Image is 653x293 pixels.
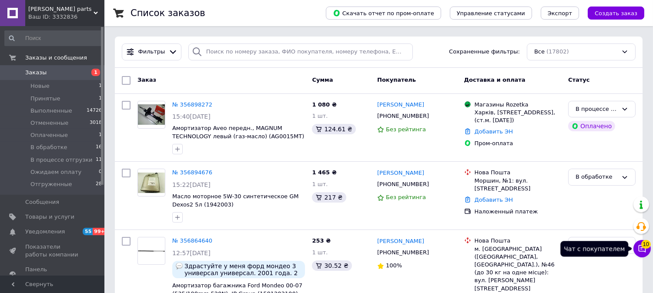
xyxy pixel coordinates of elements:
[25,266,80,281] span: Панель управления
[93,228,107,235] span: 99+
[312,77,333,83] span: Сумма
[457,10,525,17] span: Управление статусами
[312,169,336,176] span: 1 465 ₴
[30,156,93,164] span: В процессе отгрузки
[579,10,644,16] a: Создать заказ
[475,208,561,216] div: Наложенный платеж
[172,125,304,147] a: Амортизатор Aveo передн., MAGNUM TECHNOLOGY левый (газ-масло) (AG0015MT) (96653293)
[184,263,301,276] span: Здрастуйте у меня форд мондео 3 универсал универсал. 2001 года. 2 л дизель. Если амортизаторы под...
[83,228,93,235] span: 55
[28,5,94,13] span: Diana parts
[99,168,102,176] span: 0
[568,121,615,131] div: Оплачено
[25,198,59,206] span: Сообщения
[172,101,212,108] a: № 356898272
[138,173,165,193] img: Фото товару
[137,77,156,83] span: Заказ
[312,260,352,271] div: 30.52 ₴
[30,180,72,188] span: Отгруженные
[172,193,299,208] a: Масло моторное 5W-30 синтетическое GM Dexos2 5л (1942003)
[312,192,346,203] div: 217 ₴
[475,196,513,203] a: Добавить ЭН
[475,128,513,135] a: Добавить ЭН
[188,43,413,60] input: Поиск по номеру заказа, ФИО покупателя, номеру телефона, Email, номеру накладной
[28,13,104,21] div: Ваш ID: 3332836
[87,107,102,115] span: 14726
[375,247,431,258] div: [PHONE_NUMBER]
[312,124,355,134] div: 124.61 ₴
[25,228,65,236] span: Уведомления
[377,101,424,109] a: [PERSON_NAME]
[333,9,434,17] span: Скачать отчет по пром-оплате
[96,156,102,164] span: 11
[633,240,651,257] button: Чат с покупателем10
[172,181,211,188] span: 15:22[DATE]
[30,107,72,115] span: Выполненные
[312,237,331,244] span: 253 ₴
[326,7,441,20] button: Скачать отчет по пром-оплате
[576,105,618,114] div: В процессе отгрузки
[449,48,520,56] span: Сохраненные фильтры:
[386,262,402,269] span: 100%
[91,69,100,76] span: 1
[30,82,50,90] span: Новые
[464,77,526,83] span: Доставка и оплата
[588,7,644,20] button: Создать заказ
[131,8,205,18] h1: Список заказов
[450,7,532,20] button: Управление статусами
[386,126,426,133] span: Без рейтинга
[30,95,60,103] span: Принятые
[30,119,68,127] span: Отмененные
[172,237,212,244] a: № 356864640
[377,169,424,177] a: [PERSON_NAME]
[546,48,569,55] span: (17802)
[138,48,165,56] span: Фильтры
[30,143,67,151] span: В обработке
[568,77,590,83] span: Статус
[548,10,572,17] span: Экспорт
[475,245,561,293] div: м. [GEOGRAPHIC_DATA] ([GEOGRAPHIC_DATA], [GEOGRAPHIC_DATA].), №46 (до 30 кг на одне місце): вул. ...
[138,250,165,252] img: Фото товару
[176,263,183,270] img: :speech_balloon:
[560,241,628,256] div: Чат с покупателем
[576,173,618,182] div: В обработке
[137,169,165,196] a: Фото товару
[377,77,416,83] span: Покупатель
[534,48,545,56] span: Все
[30,168,81,176] span: Ожидаем оплату
[99,95,102,103] span: 1
[25,213,74,221] span: Товары и услуги
[375,179,431,190] div: [PHONE_NUMBER]
[475,140,561,147] div: Пром-оплата
[137,101,165,129] a: Фото товару
[172,113,211,120] span: 15:40[DATE]
[312,249,328,256] span: 1 шт.
[30,131,68,139] span: Оплаченные
[4,30,103,46] input: Поиск
[96,143,102,151] span: 16
[595,10,637,17] span: Создать заказ
[541,7,579,20] button: Экспорт
[377,237,424,246] a: [PERSON_NAME]
[475,109,561,124] div: Харків, [STREET_ADDRESS], (ст.м. [DATE])
[25,243,80,259] span: Показатели работы компании
[312,101,336,108] span: 1 080 ₴
[475,169,561,176] div: Нова Пошта
[475,101,561,109] div: Магазины Rozetka
[137,237,165,265] a: Фото товару
[641,240,651,249] span: 10
[25,54,87,62] span: Заказы и сообщения
[172,169,212,176] a: № 356894676
[90,119,102,127] span: 3018
[386,194,426,200] span: Без рейтинга
[96,180,102,188] span: 28
[375,110,431,122] div: [PHONE_NUMBER]
[312,181,328,187] span: 1 шт.
[312,113,328,119] span: 1 шт.
[99,82,102,90] span: 1
[475,237,561,245] div: Нова Пошта
[138,104,165,125] img: Фото товару
[99,131,102,139] span: 1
